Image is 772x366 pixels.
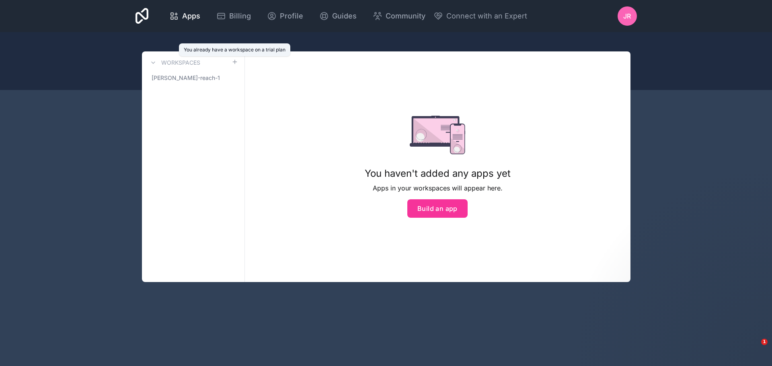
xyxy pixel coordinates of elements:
[623,11,631,21] span: JR
[407,199,468,218] button: Build an app
[365,183,511,193] p: Apps in your workspaces will appear here.
[745,339,764,358] iframe: Intercom live chat
[366,7,432,25] a: Community
[261,7,310,25] a: Profile
[148,58,200,67] a: Workspaces
[280,10,303,22] span: Profile
[410,116,466,154] img: empty state
[148,71,238,85] a: [PERSON_NAME]-reach-1
[313,7,363,25] a: Guides
[332,10,357,22] span: Guides
[386,10,425,22] span: Community
[161,59,200,67] h3: Workspaces
[182,10,200,22] span: Apps
[365,167,511,180] h1: You haven't added any apps yet
[152,74,220,82] span: [PERSON_NAME]-reach-1
[611,288,772,344] iframe: Intercom notifications message
[210,7,257,25] a: Billing
[761,339,768,345] span: 1
[229,10,251,22] span: Billing
[163,7,207,25] a: Apps
[433,10,527,22] button: Connect with an Expert
[446,10,527,22] span: Connect with an Expert
[184,47,285,53] div: You already have a workspace on a trial plan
